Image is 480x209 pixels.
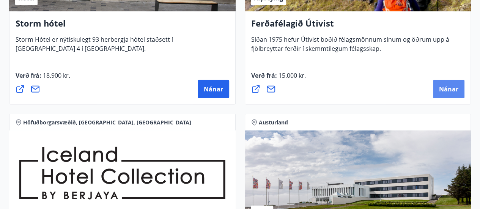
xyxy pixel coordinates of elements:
h4: Ferðafélagið Útivist [251,17,465,35]
span: Verð frá : [16,71,70,86]
span: 15.000 kr. [277,71,306,80]
span: 18.900 kr. [41,71,70,80]
span: Nánar [204,85,223,93]
button: Nánar [433,80,464,98]
button: Nánar [198,80,229,98]
span: Storm Hótel er nýtískulegt 93 herbergja hótel staðsett í [GEOGRAPHIC_DATA] 4 í [GEOGRAPHIC_DATA]. [16,35,173,59]
span: Síðan 1975 hefur Útivist boðið félagsmönnum sínum og öðrum upp á fjölbreyttar ferðir í skemmtileg... [251,35,449,59]
span: Nánar [439,85,458,93]
span: Verð frá : [251,71,306,86]
h4: Storm hótel [16,17,229,35]
span: Höfuðborgarsvæðið, [GEOGRAPHIC_DATA], [GEOGRAPHIC_DATA] [23,119,191,126]
span: Austurland [259,119,288,126]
